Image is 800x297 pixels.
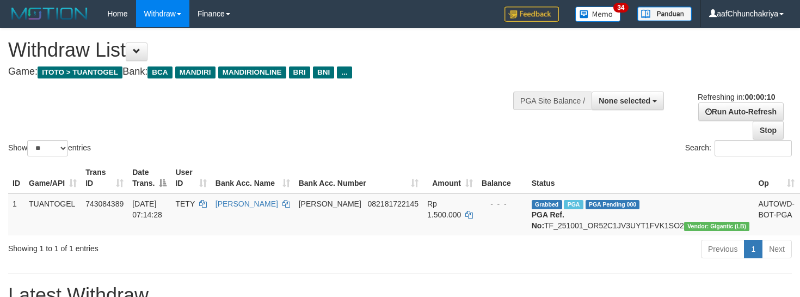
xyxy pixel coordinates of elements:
[218,66,286,78] span: MANDIRIONLINE
[482,198,523,209] div: - - -
[754,162,799,193] th: Op: activate to sort column ascending
[147,66,172,78] span: BCA
[744,240,762,258] a: 1
[337,66,352,78] span: ...
[81,162,128,193] th: Trans ID: activate to sort column ascending
[599,96,650,105] span: None selected
[128,162,171,193] th: Date Trans.: activate to sort column descending
[527,162,754,193] th: Status
[427,199,461,219] span: Rp 1.500.000
[685,140,792,156] label: Search:
[85,199,124,208] span: 743084389
[289,66,310,78] span: BRI
[532,210,564,230] b: PGA Ref. No:
[8,5,91,22] img: MOTION_logo.png
[38,66,122,78] span: ITOTO > TUANTOGEL
[175,199,195,208] span: TETY
[8,162,24,193] th: ID
[216,199,278,208] a: [PERSON_NAME]
[715,140,792,156] input: Search:
[762,240,792,258] a: Next
[211,162,294,193] th: Bank Acc. Name: activate to sort column ascending
[586,200,640,209] span: PGA Pending
[8,193,24,235] td: 1
[532,200,562,209] span: Grabbed
[24,162,81,193] th: Game/API: activate to sort column ascending
[8,239,325,254] div: Showing 1 to 1 of 1 entries
[24,193,81,235] td: TUANTOGEL
[132,199,162,219] span: [DATE] 07:14:28
[564,200,583,209] span: Marked by aafchonlypin
[8,39,522,61] h1: Withdraw List
[754,193,799,235] td: AUTOWD-BOT-PGA
[698,102,784,121] a: Run Auto-Refresh
[8,66,522,77] h4: Game: Bank:
[299,199,361,208] span: [PERSON_NAME]
[175,66,216,78] span: MANDIRI
[423,162,477,193] th: Amount: activate to sort column ascending
[575,7,621,22] img: Button%20Memo.svg
[27,140,68,156] select: Showentries
[592,92,664,110] button: None selected
[744,93,775,101] strong: 00:00:10
[701,240,744,258] a: Previous
[477,162,527,193] th: Balance
[527,193,754,235] td: TF_251001_OR52C1JV3UYT1FVK1SO2
[698,93,775,101] span: Refreshing in:
[171,162,211,193] th: User ID: activate to sort column ascending
[513,92,592,110] div: PGA Site Balance /
[368,199,419,208] span: Copy 082181722145 to clipboard
[613,3,628,13] span: 34
[684,222,750,231] span: Vendor URL: https://dashboard.q2checkout.com/secure
[8,140,91,156] label: Show entries
[294,162,423,193] th: Bank Acc. Number: activate to sort column ascending
[313,66,334,78] span: BNI
[504,7,559,22] img: Feedback.jpg
[637,7,692,21] img: panduan.png
[753,121,784,140] a: Stop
